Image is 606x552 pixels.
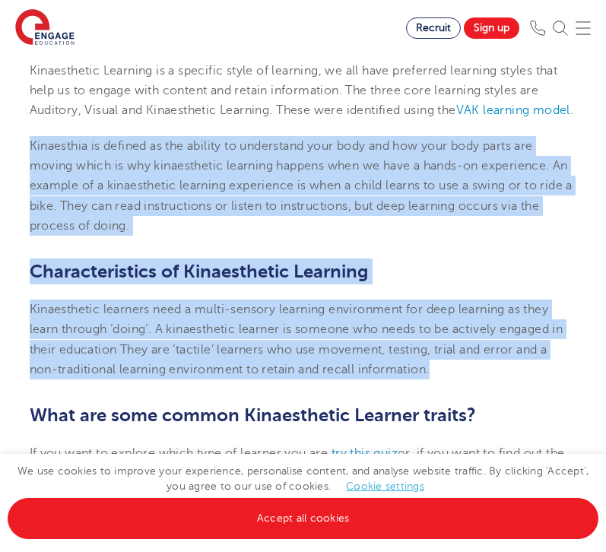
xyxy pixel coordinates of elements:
span: What are some common Kinaesthetic Learner traits? [30,404,476,426]
span: Kinaesthetic Learning is a specific style of learning, we all have preferred learning styles that... [30,64,558,118]
img: Mobile Menu [576,21,591,36]
p: If you want to explore which type of learner you are, or, if you want to find out the learning st... [30,443,577,484]
img: Phone [530,21,545,36]
a: Cookie settings [346,481,424,492]
a: VAK learning model [456,103,570,117]
b: Characteristics of Kinaesthetic Learning [30,261,368,282]
span: Kinaesthetic learners need a multi-sensory learning environment for deep learning as they learn t... [30,303,563,376]
span: These were identified using the [276,103,455,117]
a: try this quiz [332,446,398,460]
span: Kinaesthia is defined as the ability to understand your body and how your body parts are moving w... [30,139,533,173]
img: Engage Education [15,9,75,47]
span: Recruit [416,22,451,33]
span: We use cookies to improve your experience, personalise content, and analyse website traffic. By c... [8,465,598,524]
span: . [570,103,573,117]
span: inaesthetic learning happens when we have a hands-on experience. An example of a kinaesthetic lea... [30,159,573,233]
a: Recruit [406,17,461,39]
img: Search [553,21,568,36]
a: Sign up [464,17,519,39]
a: Accept all cookies [8,498,598,539]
